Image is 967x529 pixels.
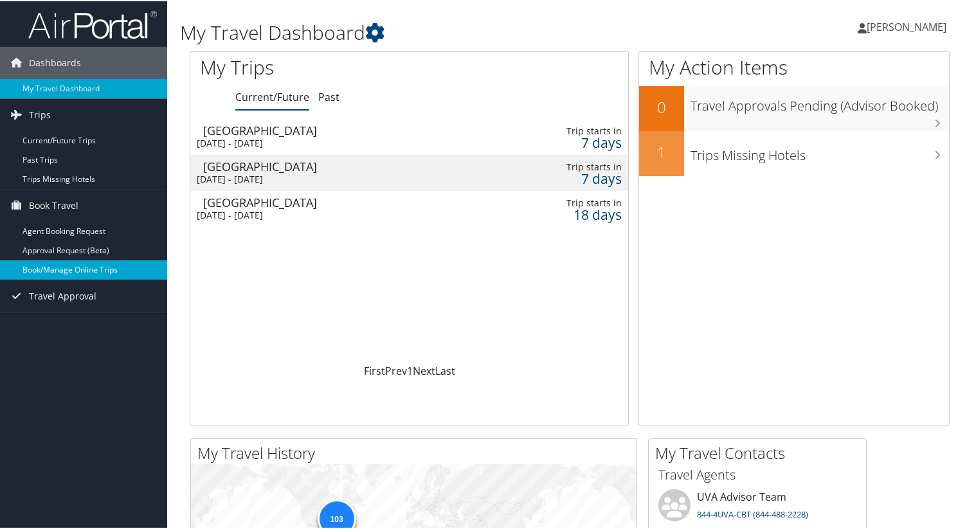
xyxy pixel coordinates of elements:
div: 18 days [527,208,622,219]
h1: My Travel Dashboard [180,18,700,45]
a: 1 [407,363,413,377]
div: [GEOGRAPHIC_DATA] [203,159,481,171]
span: Dashboards [29,46,81,78]
a: 844-4UVA-CBT (844-488-2228) [697,507,808,519]
h2: My Travel Contacts [655,441,866,463]
h3: Trips Missing Hotels [691,139,949,163]
h2: 1 [639,140,684,162]
div: 7 days [527,172,622,183]
span: Trips [29,98,51,130]
a: Prev [385,363,407,377]
a: Next [413,363,435,377]
h1: My Trips [200,53,436,80]
h3: Travel Approvals Pending (Advisor Booked) [691,89,949,114]
a: 0Travel Approvals Pending (Advisor Booked) [639,85,949,130]
div: 7 days [527,136,622,147]
a: Past [318,89,339,103]
div: [GEOGRAPHIC_DATA] [203,123,481,135]
div: [DATE] - [DATE] [197,136,474,148]
div: [GEOGRAPHIC_DATA] [203,195,481,207]
div: Trip starts in [527,124,622,136]
span: [PERSON_NAME] [867,19,946,33]
div: Trip starts in [527,196,622,208]
div: Trip starts in [527,160,622,172]
h3: Travel Agents [658,465,856,483]
img: airportal-logo.png [28,8,157,39]
a: [PERSON_NAME] [858,6,959,45]
span: Book Travel [29,188,78,220]
div: [DATE] - [DATE] [197,208,474,220]
span: Travel Approval [29,279,96,311]
a: Last [435,363,455,377]
h1: My Action Items [639,53,949,80]
h2: My Travel History [197,441,637,463]
div: [DATE] - [DATE] [197,172,474,184]
h2: 0 [639,95,684,117]
a: Current/Future [235,89,309,103]
a: First [364,363,385,377]
a: 1Trips Missing Hotels [639,130,949,175]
